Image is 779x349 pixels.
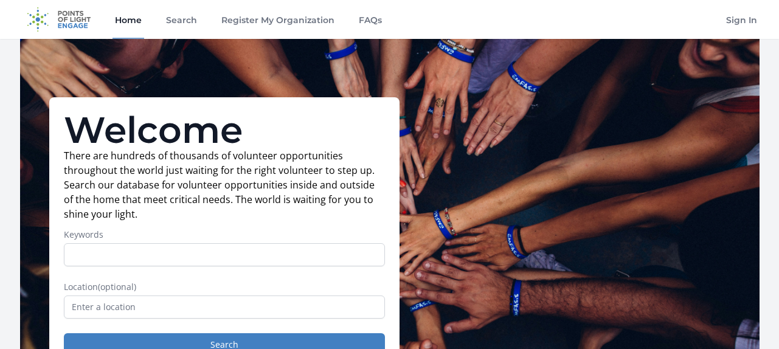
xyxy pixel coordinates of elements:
[64,281,385,293] label: Location
[64,112,385,148] h1: Welcome
[98,281,136,292] span: (optional)
[64,148,385,221] p: There are hundreds of thousands of volunteer opportunities throughout the world just waiting for ...
[64,229,385,241] label: Keywords
[64,295,385,319] input: Enter a location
